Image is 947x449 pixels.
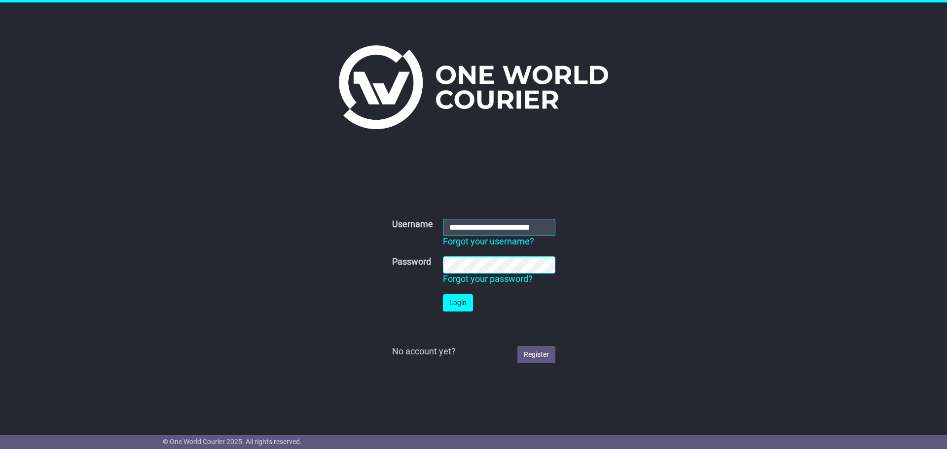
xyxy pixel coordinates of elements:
a: Register [517,346,555,363]
a: Forgot your username? [443,236,534,246]
span: © One World Courier 2025. All rights reserved. [163,438,302,446]
img: One World [339,45,608,129]
button: Login [443,294,473,311]
div: No account yet? [392,346,555,357]
a: Forgot your password? [443,274,533,284]
label: Password [392,256,431,267]
label: Username [392,219,433,230]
